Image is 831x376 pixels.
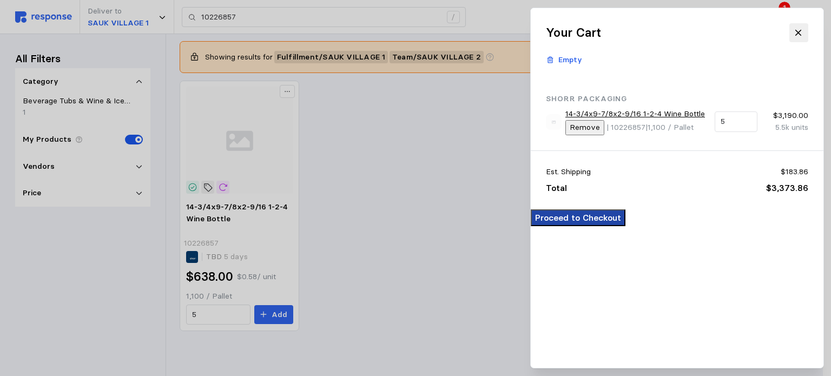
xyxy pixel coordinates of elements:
[606,122,645,132] span: | 10226857
[546,181,567,195] p: Total
[535,211,621,225] p: Proceed to Checkout
[766,181,808,195] p: $3,373.86
[558,54,582,66] p: Empty
[570,122,600,134] p: Remove
[546,166,591,178] p: Est. Shipping
[565,120,604,135] button: Remove
[565,108,705,120] a: 14-3/4x9-7/8x2-9/16 1-2-4 Wine Bottle
[765,110,808,122] p: $3,190.00
[765,122,808,134] p: 5.5k units
[546,93,808,105] p: Shorr Packaging
[645,122,693,132] span: | 1,100 / Pallet
[540,50,588,70] button: Empty
[531,209,625,226] button: Proceed to Checkout
[546,24,601,41] h2: Your Cart
[721,112,751,131] input: Qty
[546,114,562,130] img: svg%3e
[780,166,808,178] p: $183.86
